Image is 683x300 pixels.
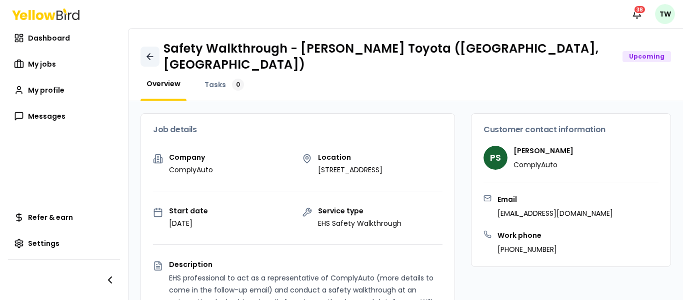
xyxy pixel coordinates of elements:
h3: Work phone [497,230,557,240]
p: Company [169,154,213,161]
h4: [PERSON_NAME] [513,146,573,156]
p: Service type [318,207,401,214]
h3: Email [497,194,613,204]
h1: Safety Walkthrough - [PERSON_NAME] Toyota ([GEOGRAPHIC_DATA], [GEOGRAPHIC_DATA]) [163,41,614,73]
p: Description [169,261,442,268]
a: My jobs [8,54,120,74]
div: Upcoming [622,51,671,62]
span: Messages [28,111,65,121]
p: Location [318,154,382,161]
a: Tasks0 [198,79,250,91]
h3: Job details [153,126,442,134]
a: Messages [8,106,120,126]
span: My profile [28,85,64,95]
h3: Customer contact information [483,126,658,134]
a: Overview [140,79,186,89]
div: 38 [633,5,646,14]
span: TW [655,4,675,24]
a: Dashboard [8,28,120,48]
span: Settings [28,238,59,248]
p: Start date [169,207,208,214]
span: Overview [146,79,180,89]
span: PS [483,146,507,170]
button: 38 [627,4,647,24]
span: Refer & earn [28,212,73,222]
p: ComplyAuto [513,160,573,170]
a: Refer & earn [8,207,120,227]
span: Tasks [204,80,226,90]
p: EHS Safety Walkthrough [318,218,401,228]
p: [STREET_ADDRESS] [318,165,382,175]
a: Settings [8,233,120,253]
p: [EMAIL_ADDRESS][DOMAIN_NAME] [497,208,613,218]
span: Dashboard [28,33,70,43]
a: My profile [8,80,120,100]
p: [DATE] [169,218,208,228]
p: [PHONE_NUMBER] [497,244,557,254]
span: My jobs [28,59,56,69]
p: ComplyAuto [169,165,213,175]
div: 0 [232,79,244,91]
